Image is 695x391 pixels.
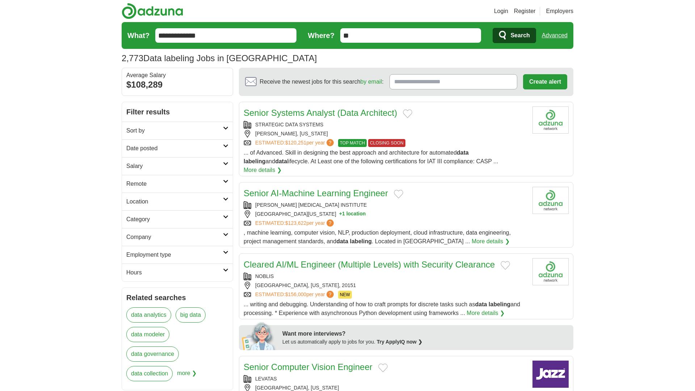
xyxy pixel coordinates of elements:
[542,28,568,43] a: Advanced
[244,158,265,164] strong: labeling
[244,301,520,316] span: ... writing and debugging. Understanding of how to craft prompts for discrete tasks such as and p...
[244,108,397,118] a: Senior Systems Analyst (Data Architect)
[126,251,223,259] h2: Employment type
[457,150,469,156] strong: data
[532,361,569,388] img: Company logo
[122,157,233,175] a: Salary
[244,188,388,198] a: Senior AI-Machine Learning Engineer
[122,175,233,193] a: Remote
[126,346,179,362] a: data governance
[260,77,383,86] span: Receive the newest jobs for this search :
[126,126,223,135] h2: Sort by
[126,366,173,381] a: data collection
[255,291,335,299] a: ESTIMATED:$156,000per year?
[368,139,405,147] span: CLOSING SOON
[244,130,527,138] div: [PERSON_NAME], [US_STATE]
[126,144,223,153] h2: Date posted
[255,202,367,208] a: [PERSON_NAME] [MEDICAL_DATA] INSTITUTE
[177,366,197,386] span: more ❯
[126,215,223,224] h2: Category
[126,180,223,188] h2: Remote
[244,260,495,269] a: Cleared AI/ML Engineer (Multiple Levels) with Security Clearance
[244,375,527,383] div: LEVATAS
[126,233,223,241] h2: Company
[122,139,233,157] a: Date posted
[122,53,317,63] h1: Data labeling Jobs in [GEOGRAPHIC_DATA]
[489,301,510,307] strong: labeling
[475,301,487,307] strong: data
[523,74,567,89] button: Create alert
[532,106,569,134] img: Company logo
[338,139,367,147] span: TOP MATCH
[126,162,223,171] h2: Salary
[308,30,334,41] label: Where?
[255,219,335,227] a: ESTIMATED:$123,622per year?
[282,329,569,338] div: Want more interviews?
[501,261,510,270] button: Add to favorite jobs
[282,338,569,346] div: Let us automatically apply to jobs for you.
[126,197,223,206] h2: Location
[126,72,228,78] div: Average Salary
[244,121,527,129] div: STRATEGIC DATA SYSTEMS
[122,193,233,210] a: Location
[244,210,527,218] div: [GEOGRAPHIC_DATA][US_STATE]
[122,210,233,228] a: Category
[377,339,422,345] a: Try ApplyIQ now ❯
[244,230,511,244] span: , machine learning, computer vision, NLP, production deployment, cloud infrastructure, data engin...
[275,158,287,164] strong: data
[494,7,508,16] a: Login
[122,3,183,19] img: Adzuna logo
[244,150,498,164] span: ... of Advanced. Skill in designing the best approach and architecture for automated and lifecycl...
[126,327,169,342] a: data modeler
[255,139,335,147] a: ESTIMATED:$120,251per year?
[285,291,306,297] span: $156,000
[339,210,342,218] span: +
[122,228,233,246] a: Company
[394,190,403,198] button: Add to favorite jobs
[244,282,527,289] div: [GEOGRAPHIC_DATA], [US_STATE], 20151
[126,307,171,323] a: data analytics
[127,30,149,41] label: What?
[242,321,277,350] img: apply-iq-scientist.png
[122,122,233,139] a: Sort by
[514,7,536,16] a: Register
[327,139,334,146] span: ?
[510,28,530,43] span: Search
[493,28,536,43] button: Search
[244,362,372,372] a: Senior Computer Vision Engineer
[532,258,569,285] img: Company logo
[378,363,388,372] button: Add to favorite jobs
[339,210,366,218] button: +1 location
[285,220,306,226] span: $123,622
[176,307,206,323] a: big data
[532,187,569,214] img: Dana-Farber Cancer Institute logo
[122,102,233,122] h2: Filter results
[546,7,573,16] a: Employers
[350,238,372,244] strong: labeling
[338,291,352,299] span: NEW
[361,79,382,85] a: by email
[122,52,143,65] span: 2,773
[244,166,282,175] a: More details ❯
[327,219,334,227] span: ?
[122,246,233,264] a: Employment type
[122,264,233,281] a: Hours
[126,78,228,91] div: $108,289
[327,291,334,298] span: ?
[467,309,505,318] a: More details ❯
[336,238,348,244] strong: data
[126,292,228,303] h2: Related searches
[244,273,527,280] div: NOBLIS
[285,140,306,146] span: $120,251
[126,268,223,277] h2: Hours
[403,109,412,118] button: Add to favorite jobs
[472,237,510,246] a: More details ❯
